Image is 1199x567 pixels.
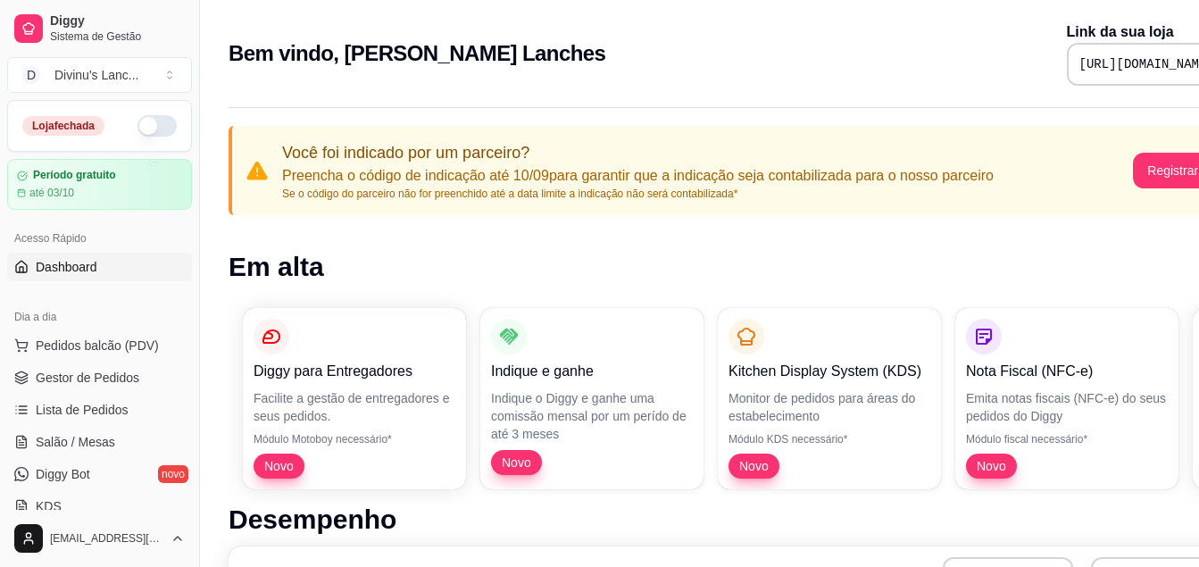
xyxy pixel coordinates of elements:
a: KDS [7,492,192,521]
div: Acesso Rápido [7,224,192,253]
div: Divinu's Lanc ... [54,66,139,84]
span: Diggy [50,13,185,29]
span: Novo [732,457,776,475]
p: Monitor de pedidos para áreas do estabelecimento [729,389,930,425]
span: D [22,66,40,84]
p: Nota Fiscal (NFC-e) [966,361,1168,382]
p: Preencha o código de indicação até 10/09 para garantir que a indicação seja contabilizada para o ... [282,165,994,187]
p: Você foi indicado por um parceiro? [282,140,994,165]
a: Período gratuitoaté 03/10 [7,159,192,210]
span: KDS [36,497,62,515]
button: Pedidos balcão (PDV) [7,331,192,360]
p: Facilite a gestão de entregadores e seus pedidos. [254,389,455,425]
button: [EMAIL_ADDRESS][DOMAIN_NAME] [7,517,192,560]
p: Módulo fiscal necessário* [966,432,1168,446]
button: Diggy para EntregadoresFacilite a gestão de entregadores e seus pedidos.Módulo Motoboy necessário... [243,308,466,489]
p: Módulo KDS necessário* [729,432,930,446]
h2: Bem vindo, [PERSON_NAME] Lanches [229,39,605,68]
p: Kitchen Display System (KDS) [729,361,930,382]
a: Salão / Mesas [7,428,192,456]
p: Emita notas fiscais (NFC-e) do seus pedidos do Diggy [966,389,1168,425]
p: Se o código do parceiro não for preenchido até a data limite a indicação não será contabilizada* [282,187,994,201]
button: Kitchen Display System (KDS)Monitor de pedidos para áreas do estabelecimentoMódulo KDS necessário... [718,308,941,489]
span: Lista de Pedidos [36,401,129,419]
a: Diggy Botnovo [7,460,192,488]
div: Loja fechada [22,116,104,136]
a: Lista de Pedidos [7,396,192,424]
span: Novo [970,457,1013,475]
span: [EMAIL_ADDRESS][DOMAIN_NAME] [50,531,163,546]
article: até 03/10 [29,186,74,200]
span: Novo [257,457,301,475]
span: Novo [495,454,538,471]
button: Select a team [7,57,192,93]
div: Dia a dia [7,303,192,331]
p: Indique o Diggy e ganhe uma comissão mensal por um perído de até 3 meses [491,389,693,443]
a: Gestor de Pedidos [7,363,192,392]
p: Módulo Motoboy necessário* [254,432,455,446]
span: Salão / Mesas [36,433,115,451]
p: Indique e ganhe [491,361,693,382]
button: Indique e ganheIndique o Diggy e ganhe uma comissão mensal por um perído de até 3 mesesNovo [480,308,704,489]
span: Sistema de Gestão [50,29,185,44]
button: Nota Fiscal (NFC-e)Emita notas fiscais (NFC-e) do seus pedidos do DiggyMódulo fiscal necessário*Novo [955,308,1178,489]
span: Diggy Bot [36,465,90,483]
a: Dashboard [7,253,192,281]
button: Alterar Status [137,115,177,137]
span: Gestor de Pedidos [36,369,139,387]
span: Dashboard [36,258,97,276]
span: Pedidos balcão (PDV) [36,337,159,354]
a: DiggySistema de Gestão [7,7,192,50]
p: Diggy para Entregadores [254,361,455,382]
article: Período gratuito [33,169,116,182]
